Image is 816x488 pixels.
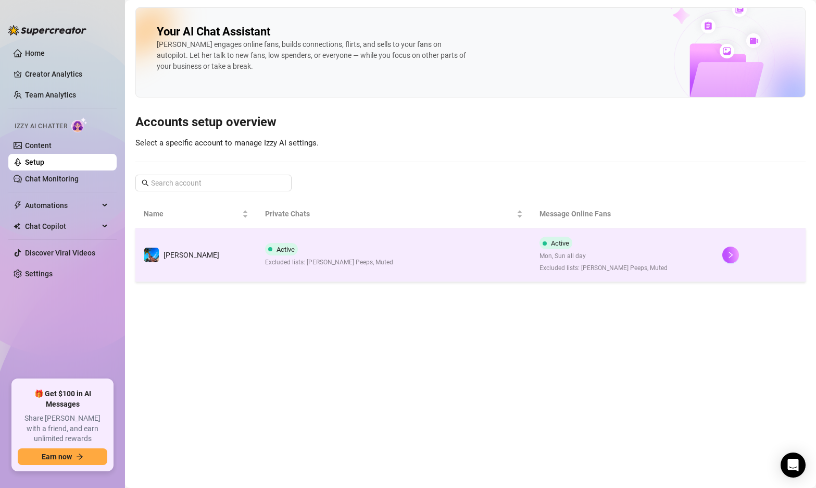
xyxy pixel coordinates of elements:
span: 🎁 Get $100 in AI Messages [18,389,107,409]
button: right [722,247,739,263]
h2: Your AI Chat Assistant [157,25,270,39]
a: Setup [25,158,44,166]
span: Excluded lists: [PERSON_NAME] Peeps, Muted [539,263,668,273]
span: Private Chats [265,208,514,219]
span: right [727,251,734,259]
span: [PERSON_NAME] [164,251,219,259]
button: Earn nowarrow-right [18,448,107,465]
h3: Accounts setup overview [135,114,806,131]
img: Ryan [144,248,159,262]
div: [PERSON_NAME] engages online fans, builds connections, flirts, and sells to your fans on autopilo... [157,39,469,72]
img: Chat Copilot [14,223,20,230]
span: Select a specific account to manage Izzy AI settings. [135,138,319,148]
span: Active [551,239,569,247]
span: thunderbolt [14,201,22,210]
a: Team Analytics [25,91,76,99]
a: Settings [25,270,53,278]
a: Creator Analytics [25,66,108,82]
th: Message Online Fans [531,200,714,228]
span: search [142,179,149,187]
span: Share [PERSON_NAME] with a friend, and earn unlimited rewards [18,413,107,444]
a: Discover Viral Videos [25,249,95,257]
span: Automations [25,197,99,214]
a: Content [25,141,52,150]
span: Name [144,208,240,219]
div: Open Intercom Messenger [781,453,806,478]
img: logo-BBDzfeDw.svg [8,25,86,35]
span: Active [277,246,295,253]
span: arrow-right [76,453,83,460]
span: Excluded lists: [PERSON_NAME] Peeps, Muted [265,258,393,267]
a: Chat Monitoring [25,175,79,183]
span: Earn now [42,453,72,461]
input: Search account [151,177,277,189]
span: Chat Copilot [25,218,99,235]
img: AI Chatter [71,117,87,132]
span: Izzy AI Chatter [15,121,67,131]
th: Private Chats [257,200,531,228]
span: Mon, Sun all day [539,251,668,261]
th: Name [135,200,257,228]
a: Home [25,49,45,57]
